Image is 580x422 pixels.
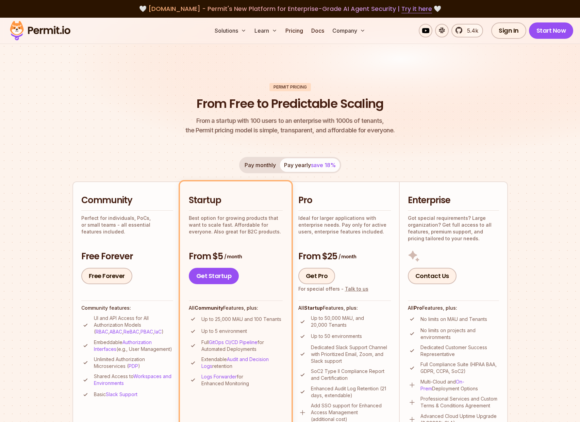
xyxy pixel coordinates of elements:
[185,116,395,135] p: the Permit pricing model is simple, transparent, and affordable for everyone.
[420,344,499,358] p: Dedicated Customer Success Representative
[298,194,391,207] h2: Pro
[110,329,122,335] a: ABAC
[311,315,391,328] p: Up to 50,000 MAU, and 20,000 Tenants
[311,344,391,364] p: Dedicated Slack Support Channel with Prioritized Email, Zoom, and Slack support
[298,268,335,284] a: Get Pro
[16,4,564,14] div: 🤍 🤍
[311,368,391,382] p: SoC2 Type II Compliance Report and Certification
[189,268,239,284] a: Get Startup
[154,329,162,335] a: IaC
[330,24,368,37] button: Company
[189,194,283,207] h2: Startup
[201,374,237,379] a: Logs Forwarder
[81,215,173,235] p: Perfect for individuals, PoCs, or small teams - all essential features included.
[201,339,283,353] p: Full for Automated Deployments
[7,19,73,42] img: Permit logo
[298,305,391,311] h4: All Features, plus:
[298,250,391,263] h3: From $25
[345,286,368,292] a: Talk to us
[81,305,173,311] h4: Community features:
[463,27,478,35] span: 5.4k
[304,305,323,311] strong: Startup
[140,329,153,335] a: PBAC
[123,329,139,335] a: ReBAC
[94,391,137,398] p: Basic
[252,24,280,37] button: Learn
[201,373,283,387] p: for Enhanced Monitoring
[408,268,457,284] a: Contact Us
[201,328,247,335] p: Up to 5 environment
[212,24,249,37] button: Solutions
[451,24,483,37] a: 5.4k
[224,253,242,260] span: / month
[298,215,391,235] p: Ideal for larger applications with enterprise needs. Pay only for active users, enterprise featur...
[309,24,327,37] a: Docs
[189,305,283,311] h4: All Features, plus:
[94,373,173,387] p: Shared Access to
[420,378,499,392] p: Multi-Cloud and Deployment Options
[408,305,499,311] h4: All Features, plus:
[209,339,258,345] a: GitOps CI/CD Pipeline
[201,356,283,370] p: Extendable retention
[420,327,499,341] p: No limits on projects and environments
[311,333,362,340] p: Up to 50 environments
[94,339,152,352] a: Authorization Interfaces
[189,215,283,235] p: Best option for growing products that want to scale fast. Affordable for everyone. Also great for...
[197,95,383,112] h1: From Free to Predictable Scaling
[148,4,432,13] span: [DOMAIN_NAME] - Permit's New Platform for Enterprise-Grade AI Agent Security |
[81,268,132,284] a: Free Forever
[408,215,499,242] p: Got special requirements? Large organization? Get full access to all features, premium support, a...
[129,363,138,369] a: PDP
[311,385,391,399] p: Enhanced Audit Log Retention (21 days, extendable)
[420,316,487,323] p: No limits on MAU and Tenants
[185,116,395,126] span: From a startup with 100 users to an enterprise with 1000s of tenants,
[298,286,368,292] div: For special offers -
[414,305,422,311] strong: Pro
[401,4,432,13] a: Try it here
[420,361,499,375] p: Full Compliance Suite (HIPAA BAA, GDPR, CCPA, SoC2)
[283,24,306,37] a: Pricing
[269,83,311,91] div: Permit Pricing
[529,22,574,39] a: Start Now
[201,356,269,369] a: Audit and Decision Logs
[94,315,173,335] p: UI and API Access for All Authorization Models ( , , , , )
[241,158,280,172] button: Pay monthly
[338,253,356,260] span: / month
[94,356,173,370] p: Unlimited Authorization Microservices ( )
[81,250,173,263] h3: Free Forever
[420,379,464,391] a: On-Prem
[81,194,173,207] h2: Community
[491,22,526,39] a: Sign In
[189,250,283,263] h3: From $5
[420,395,499,409] p: Professional Services and Custom Terms & Conditions Agreement
[201,316,281,323] p: Up to 25,000 MAU and 100 Tenants
[96,329,108,335] a: RBAC
[408,194,499,207] h2: Enterprise
[106,391,137,397] a: Slack Support
[195,305,223,311] strong: Community
[94,339,173,353] p: Embeddable (e.g., User Management)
